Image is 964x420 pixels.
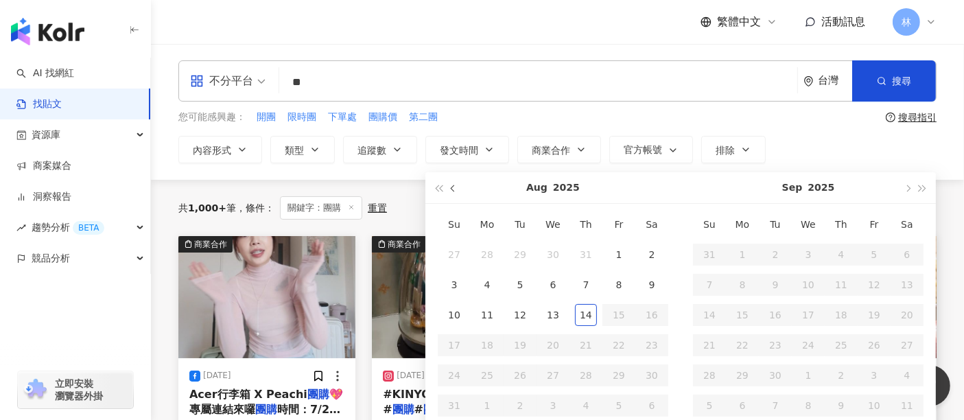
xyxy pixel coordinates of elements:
[537,209,569,240] th: We
[609,136,693,163] button: 官方帳號
[307,388,329,401] mark: 團購
[392,403,414,416] mark: 團購
[517,136,601,163] button: 商業合作
[898,112,937,123] div: 搜尋指引
[526,172,548,203] button: Aug
[759,209,792,240] th: Tu
[624,144,662,155] span: 官方帳號
[608,274,630,296] div: 8
[236,202,274,213] span: 條件 ：
[509,274,531,296] div: 5
[542,244,564,266] div: 30
[443,244,465,266] div: 27
[32,212,104,243] span: 趨勢分析
[203,370,231,382] div: [DATE]
[414,403,423,416] span: #
[504,240,537,270] td: 2025-07-29
[178,236,355,358] img: post-image
[409,110,438,124] span: 第二團
[537,270,569,300] td: 2025-08-06
[602,270,635,300] td: 2025-08-08
[569,209,602,240] th: Th
[22,379,49,401] img: chrome extension
[257,110,276,124] span: 開團
[635,209,668,240] th: Sa
[285,145,304,156] span: 類型
[542,274,564,296] div: 6
[537,240,569,270] td: 2025-07-30
[471,240,504,270] td: 2025-07-28
[693,209,726,240] th: Su
[608,244,630,266] div: 1
[641,244,663,266] div: 2
[188,202,226,213] span: 1,000+
[471,300,504,330] td: 2025-08-11
[368,110,398,125] button: 團購價
[726,209,759,240] th: Mo
[16,223,26,233] span: rise
[423,403,445,416] mark: 團購
[902,14,911,30] span: 林
[11,18,84,45] img: logo
[569,270,602,300] td: 2025-08-07
[575,244,597,266] div: 31
[343,136,417,163] button: 追蹤數
[471,270,504,300] td: 2025-08-04
[717,14,761,30] span: 繁體中文
[397,370,425,382] div: [DATE]
[886,113,895,122] span: question-circle
[509,244,531,266] div: 29
[476,304,498,326] div: 11
[383,388,533,416] span: #KINYO 迷你智能瞬熱飲水機 #
[852,60,936,102] button: 搜尋
[509,304,531,326] div: 12
[16,97,62,111] a: 找貼文
[178,110,246,124] span: 您可能感興趣：
[825,209,858,240] th: Th
[255,403,277,416] mark: 團購
[73,221,104,235] div: BETA
[858,209,891,240] th: Fr
[792,209,825,240] th: We
[542,304,564,326] div: 13
[270,136,335,163] button: 類型
[357,145,386,156] span: 追蹤數
[635,240,668,270] td: 2025-08-02
[602,209,635,240] th: Fr
[602,240,635,270] td: 2025-08-01
[504,270,537,300] td: 2025-08-05
[476,244,498,266] div: 28
[189,388,307,401] span: Acer行李箱 X Peachi
[189,388,343,416] span: 💖專屬連結來囉
[891,209,924,240] th: Sa
[803,76,814,86] span: environment
[178,202,236,213] div: 共 筆
[440,145,478,156] span: 發文時間
[892,75,911,86] span: 搜尋
[782,172,803,203] button: Sep
[327,110,357,125] button: 下單處
[18,371,133,408] a: chrome extension立即安裝 瀏覽器外掛
[716,145,735,156] span: 排除
[368,202,387,213] div: 重置
[553,172,580,203] button: 2025
[569,240,602,270] td: 2025-07-31
[438,209,471,240] th: Su
[16,67,74,80] a: searchAI 找網紅
[256,110,277,125] button: 開團
[532,145,570,156] span: 商業合作
[808,172,834,203] button: 2025
[287,110,317,125] button: 限時團
[438,240,471,270] td: 2025-07-27
[16,159,71,173] a: 商案媒合
[16,190,71,204] a: 洞察報告
[641,274,663,296] div: 9
[471,209,504,240] th: Mo
[476,274,498,296] div: 4
[178,236,355,358] div: post-image商業合作
[635,270,668,300] td: 2025-08-09
[818,75,852,86] div: 台灣
[193,145,231,156] span: 內容形式
[388,237,421,251] div: 商業合作
[443,304,465,326] div: 10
